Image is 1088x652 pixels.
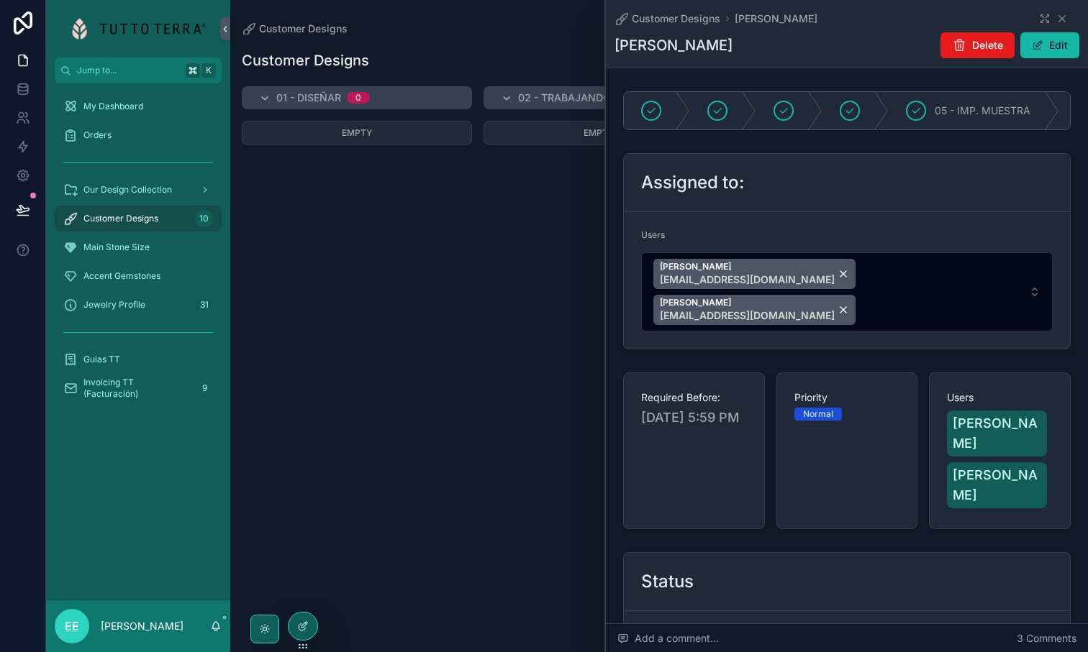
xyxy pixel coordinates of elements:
button: Edit [1020,32,1079,58]
span: 3 Comments [1017,631,1076,646]
span: Required Before: [641,390,747,405]
div: Normal [803,408,833,421]
button: Unselect 21 [653,259,856,289]
span: Users [641,229,665,240]
span: Jewelry Profile [83,299,145,311]
span: Users [947,390,1053,405]
span: 01 - DISEÑAR [276,91,341,105]
button: Jump to...K [55,58,222,83]
span: Main Stone Size [83,242,150,253]
a: Invoicing TT (Facturación)9 [55,375,222,401]
div: 0 [355,92,361,104]
a: Customer Designs [242,22,348,36]
img: App logo [71,17,205,40]
span: Priority [794,390,900,405]
button: Delete [940,32,1015,58]
button: Unselect 9 [653,295,856,325]
span: [EMAIL_ADDRESS][DOMAIN_NAME] [660,272,835,287]
span: [PERSON_NAME] [660,261,835,272]
div: 10 [195,210,213,227]
p: [PERSON_NAME] [101,619,183,633]
h1: Customer Designs [242,50,369,70]
span: Our Design Collection [83,184,172,196]
span: [PERSON_NAME] [953,465,1041,505]
span: [DATE] 5:59 PM [641,408,747,428]
span: [PERSON_NAME] [660,297,835,308]
span: [EMAIL_ADDRESS][DOMAIN_NAME] [660,308,835,323]
span: Customer Designs [259,22,348,36]
a: Customer Designs [615,12,720,26]
span: 02 - TRABAJANDO [518,91,611,105]
span: Accent Gemstones [83,270,160,282]
h2: Assigned to: [641,171,744,194]
a: Accent Gemstones [55,263,222,289]
span: Jump to... [77,65,180,76]
span: Delete [972,38,1003,52]
span: Empty [342,127,372,138]
a: Jewelry Profile31 [55,292,222,318]
a: [PERSON_NAME] [735,12,817,26]
a: Main Stone Size [55,234,222,260]
span: Orders [83,129,112,141]
span: Guias TT [83,354,120,365]
button: Select Button [641,252,1053,331]
span: Invoicing TT (Facturación) [83,377,190,400]
span: My Dashboard [83,101,143,112]
span: EE [65,617,79,635]
a: Our Design Collection [55,177,222,203]
h2: Status [641,570,694,593]
a: My Dashboard [55,93,222,119]
div: 31 [196,296,213,313]
span: Customer Designs [83,213,158,224]
h1: [PERSON_NAME] [615,35,733,55]
span: [PERSON_NAME] [953,413,1041,454]
a: Guias TT [55,346,222,372]
div: 9 [196,380,213,397]
a: Customer Designs10 [55,206,222,231]
span: Customer Designs [632,12,720,26]
span: Add a comment... [617,631,719,646]
div: scrollable content [46,83,230,420]
a: Orders [55,122,222,148]
span: 05 - IMP. MUESTRA [935,104,1030,118]
span: K [203,65,214,76]
span: Empty [584,127,614,138]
